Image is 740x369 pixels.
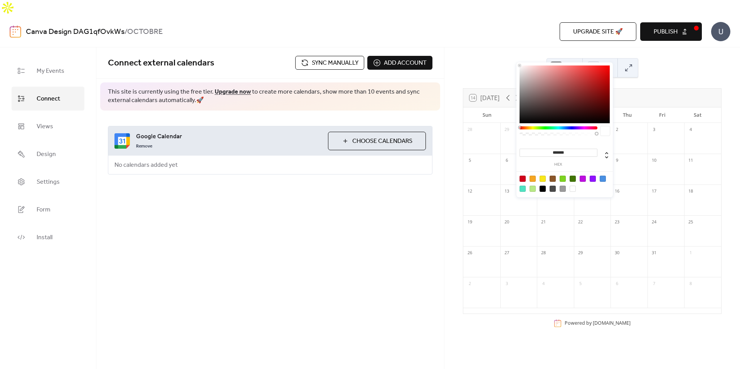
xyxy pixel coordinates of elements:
div: 3 [503,280,511,288]
button: Add account [367,56,432,70]
img: logo [10,25,21,38]
div: 27 [503,249,511,257]
div: Sat [680,107,715,123]
div: 3 [650,126,658,134]
div: #9B9B9B [560,186,566,192]
a: Settings [12,170,84,194]
span: Upgrade site 🚀 [573,27,623,37]
div: 16 [613,187,621,196]
div: 20 [503,218,511,226]
div: Fri [645,107,680,123]
div: #50E3C2 [520,186,526,192]
div: #F8E71C [540,176,546,182]
span: Google Calendar [136,132,322,141]
label: hex [520,163,597,167]
b: / [124,25,127,39]
div: 28 [466,126,474,134]
div: #4A90E2 [600,176,606,182]
div: #BD10E0 [580,176,586,182]
span: Connect external calendars [108,55,214,72]
span: Choose Calendars [352,137,412,146]
span: Sync manually [312,59,358,68]
div: Sun [469,107,505,123]
div: 26 [466,249,474,257]
span: Form [37,204,50,216]
div: 9 [613,156,621,165]
button: Choose Calendars [328,132,426,150]
div: 17 [650,187,658,196]
a: Canva Design DAG1qfOvkWs [26,25,124,39]
span: Publish [654,27,678,37]
div: #F5A623 [530,176,536,182]
div: 30 [613,249,621,257]
div: 31 [650,249,658,257]
div: 29 [576,249,585,257]
div: 6 [613,280,621,288]
span: Install [37,231,52,244]
a: Form [12,198,84,221]
div: Powered by [565,320,631,326]
div: 11 [686,156,695,165]
div: 13 [503,187,511,196]
div: #000000 [540,186,546,192]
div: 8 [686,280,695,288]
button: Publish [640,22,702,41]
span: My Events [37,65,64,77]
div: 7 [650,280,658,288]
div: 29 [503,126,511,134]
div: 28 [539,249,548,257]
span: Remove [136,143,152,149]
div: 4 [686,126,695,134]
div: #FFFFFF [570,186,576,192]
span: No calendars added yet [108,156,184,174]
div: 25 [686,218,695,226]
a: My Events [12,59,84,83]
div: 6 [503,156,511,165]
span: Connect [37,93,60,105]
div: 19 [466,218,474,226]
div: U [711,22,730,41]
div: #D0021B [520,176,526,182]
div: #8B572A [550,176,556,182]
span: This site is currently using the free tier. to create more calendars, show more than 10 events an... [108,88,432,105]
div: 2 [613,126,621,134]
a: [DOMAIN_NAME] [593,320,631,326]
div: 22 [576,218,585,226]
img: google [114,133,130,149]
div: #417505 [570,176,576,182]
button: Sync manually [295,56,364,70]
div: 12 [466,187,474,196]
div: Mon [505,107,540,123]
div: 1 [686,249,695,257]
div: #9013FE [590,176,596,182]
div: 18 [686,187,695,196]
div: #B8E986 [530,186,536,192]
div: 23 [613,218,621,226]
div: 21 [539,218,548,226]
span: Design [37,148,56,161]
div: #7ED321 [560,176,566,182]
span: Add account [384,59,427,68]
div: Thu [610,107,645,123]
a: Views [12,114,84,138]
a: Install [12,225,84,249]
div: #4A4A4A [550,186,556,192]
div: 5 [576,280,585,288]
div: 4 [539,280,548,288]
div: 10 [650,156,658,165]
div: 24 [650,218,658,226]
button: Upgrade site 🚀 [560,22,636,41]
a: Connect [12,87,84,111]
b: OCTOBRE [127,25,163,39]
a: Design [12,142,84,166]
a: Upgrade now [215,86,251,98]
span: Settings [37,176,60,188]
div: 2 [466,280,474,288]
span: Views [37,121,53,133]
div: 5 [466,156,474,165]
